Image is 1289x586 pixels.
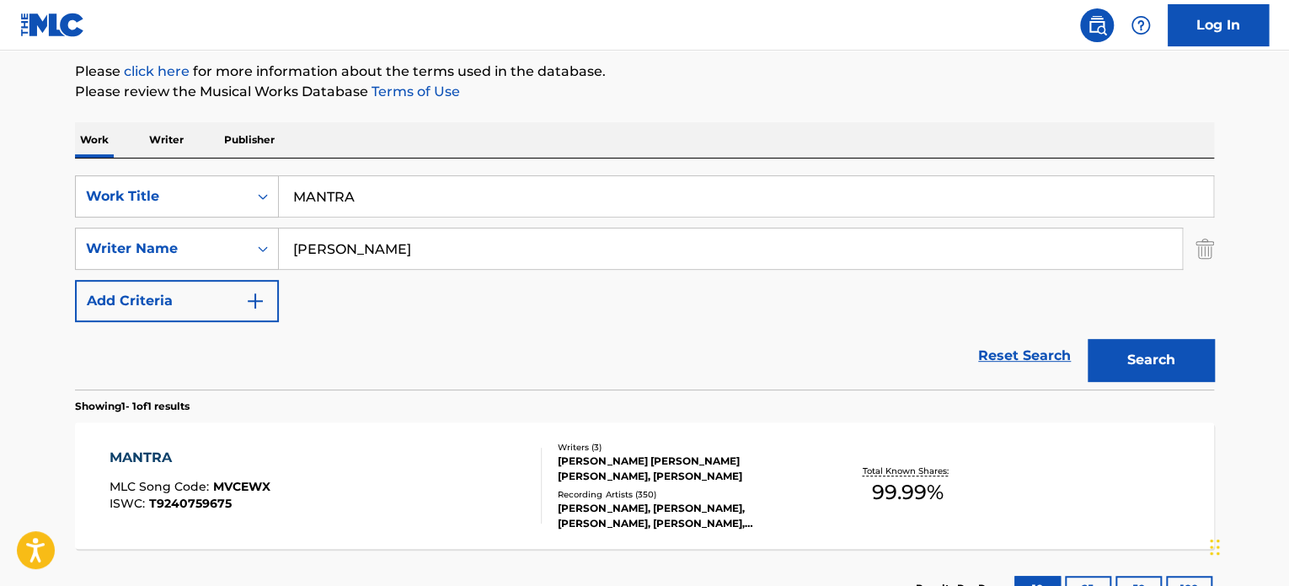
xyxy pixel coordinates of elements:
[75,399,190,414] p: Showing 1 - 1 of 1 results
[75,62,1214,82] p: Please for more information about the terms used in the database.
[1124,8,1158,42] div: Help
[558,501,812,531] div: [PERSON_NAME], [PERSON_NAME], [PERSON_NAME], [PERSON_NAME], [PERSON_NAME]
[1205,505,1289,586] iframe: Chat Widget
[558,441,812,454] div: Writers ( 3 )
[558,488,812,501] div: Recording Artists ( 350 )
[75,82,1214,102] p: Please review the Musical Works Database
[862,465,952,477] p: Total Known Shares:
[871,477,943,508] span: 99.99 %
[110,448,270,468] div: MANTRA
[144,122,189,158] p: Writer
[1087,15,1107,35] img: search
[1195,228,1214,270] img: Delete Criterion
[149,496,232,511] span: T9240759675
[558,454,812,484] div: [PERSON_NAME] [PERSON_NAME] [PERSON_NAME], [PERSON_NAME]
[1080,8,1114,42] a: Public Search
[1088,339,1214,381] button: Search
[20,13,85,37] img: MLC Logo
[75,175,1214,390] form: Search Form
[110,496,149,511] span: ISWC :
[75,122,114,158] p: Work
[75,280,279,322] button: Add Criteria
[75,422,1214,549] a: MANTRAMLC Song Code:MVCEWXISWC:T9240759675Writers (3)[PERSON_NAME] [PERSON_NAME] [PERSON_NAME], [...
[970,337,1079,374] a: Reset Search
[86,239,238,259] div: Writer Name
[1131,15,1151,35] img: help
[245,291,265,311] img: 9d2ae6d4665cec9f34b9.svg
[368,83,460,99] a: Terms of Use
[213,479,270,494] span: MVCEWX
[1168,4,1269,46] a: Log In
[219,122,280,158] p: Publisher
[124,63,190,79] a: click here
[110,479,213,494] span: MLC Song Code :
[86,186,238,207] div: Work Title
[1210,522,1220,573] div: Drag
